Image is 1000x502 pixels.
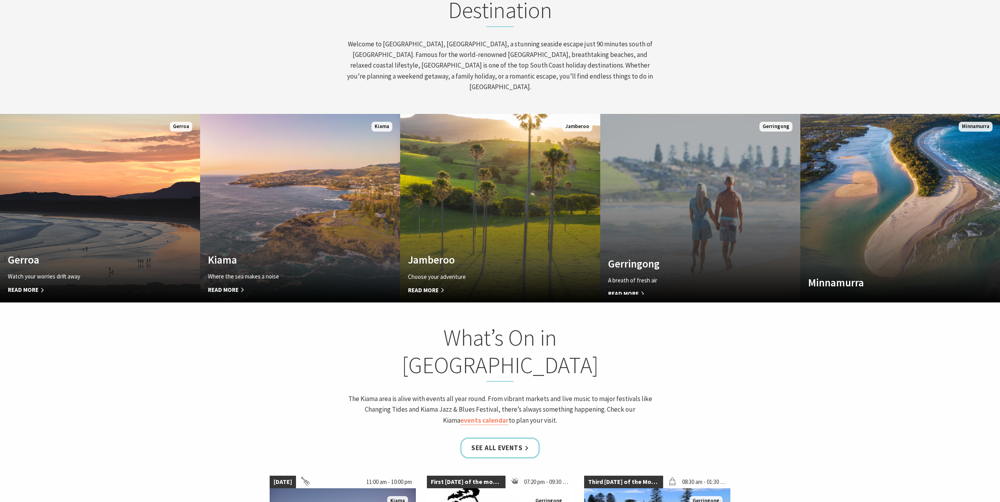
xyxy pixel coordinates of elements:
[371,122,392,132] span: Kiama
[408,253,562,266] h4: Jamberoo
[808,276,963,289] h4: Minnamurra
[608,276,763,285] p: A breath of fresh air
[208,253,362,266] h4: Kiama
[346,394,654,426] p: The Kiama area is alive with events all year round. From vibrant markets and live music to major ...
[460,438,540,458] a: See all Events
[8,285,162,295] span: Read More
[408,286,562,295] span: Read More
[562,122,592,132] span: Jamberoo
[208,272,362,281] p: Where the sea makes a noise
[959,122,993,132] span: Minnamurra
[362,476,416,488] span: 11:00 am - 10:00 pm
[8,253,162,266] h4: Gerroa
[759,122,792,132] span: Gerringong
[346,324,654,382] h2: What’s On in [GEOGRAPHIC_DATA]
[170,122,192,132] span: Gerroa
[200,114,400,302] a: Custom Image Used Kiama Where the sea makes a noise Read More Kiama
[8,272,162,281] p: Watch your worries drift away
[346,39,654,92] p: Welcome to [GEOGRAPHIC_DATA], [GEOGRAPHIC_DATA], a stunning seaside escape just 90 minutes south ...
[584,476,663,488] span: Third [DATE] of the Month
[427,476,506,488] span: First [DATE] of the month
[608,289,763,299] span: Read More
[208,285,362,295] span: Read More
[400,114,600,302] a: Custom Image Used Jamberoo Choose your adventure Read More Jamberoo
[520,476,573,488] span: 07:20 pm - 09:30 pm
[270,476,296,488] span: [DATE]
[600,114,800,302] a: Custom Image Used Gerringong A breath of fresh air Read More Gerringong
[408,272,562,282] p: Choose your adventure
[608,257,763,270] h4: Gerringong
[460,416,509,425] a: events calendar
[678,476,730,488] span: 08:30 am - 01:30 pm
